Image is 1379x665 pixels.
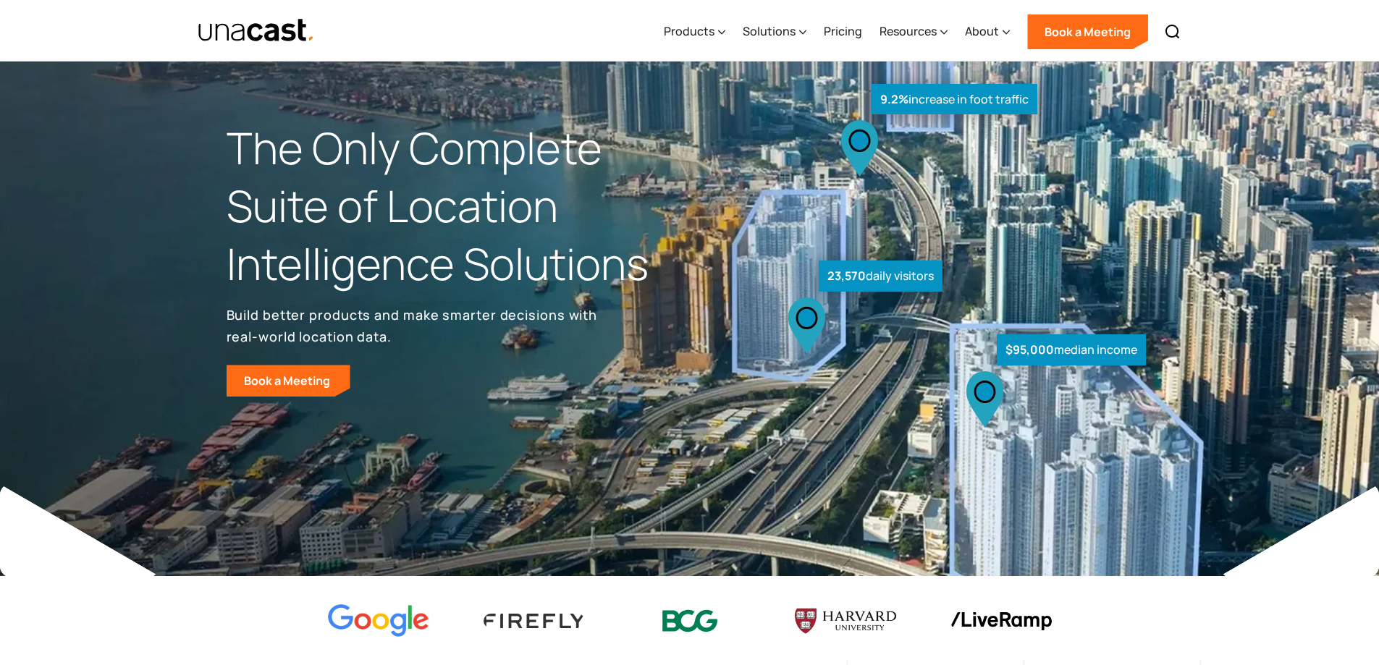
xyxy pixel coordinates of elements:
img: Harvard U logo [795,603,896,638]
div: increase in foot traffic [872,84,1037,115]
img: liveramp logo [950,612,1052,630]
div: About [965,22,999,40]
a: Pricing [824,2,862,62]
div: Products [664,22,714,40]
strong: 23,570 [827,268,866,284]
img: Google logo Color [328,604,429,638]
strong: $95,000 [1005,342,1054,357]
a: home [198,18,316,43]
strong: 9.2% [880,91,908,107]
div: Resources [880,22,937,40]
img: Unacast text logo [198,18,316,43]
div: Resources [880,2,948,62]
div: daily visitors [819,261,942,292]
div: Solutions [743,2,806,62]
div: median income [997,334,1146,365]
p: Build better products and make smarter decisions with real-world location data. [227,304,603,347]
img: Search icon [1164,23,1181,41]
h1: The Only Complete Suite of Location Intelligence Solutions [227,119,690,292]
a: Book a Meeting [227,365,350,397]
div: Products [664,2,725,62]
a: Book a Meeting [1027,14,1148,49]
img: BCG logo [639,601,741,642]
div: About [965,2,1010,62]
img: Firefly Advertising logo [484,614,585,627]
div: Solutions [743,22,796,40]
